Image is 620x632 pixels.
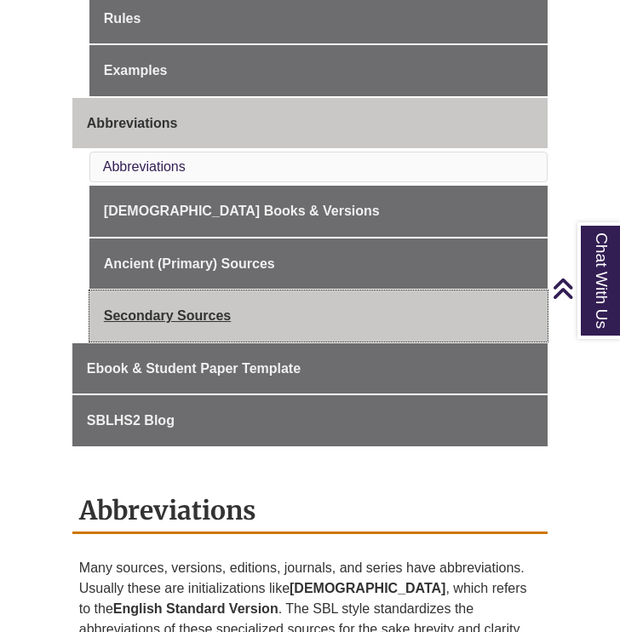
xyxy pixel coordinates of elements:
a: Abbreviations [103,159,186,174]
a: Abbreviations [72,98,548,149]
a: SBLHS2 Blog [72,395,548,446]
a: Ebook & Student Paper Template [72,343,548,394]
strong: [DEMOGRAPHIC_DATA] [290,581,445,595]
h2: Abbreviations [72,489,548,534]
span: Abbreviations [87,116,178,130]
span: SBLHS2 Blog [87,413,175,428]
a: Ancient (Primary) Sources [89,238,548,290]
a: [DEMOGRAPHIC_DATA] Books & Versions [89,186,548,237]
a: Examples [89,45,548,96]
strong: English Standard Version [113,601,278,616]
a: Back to Top [552,277,616,300]
span: Ebook & Student Paper Template [87,361,301,376]
a: Secondary Sources [89,290,548,342]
